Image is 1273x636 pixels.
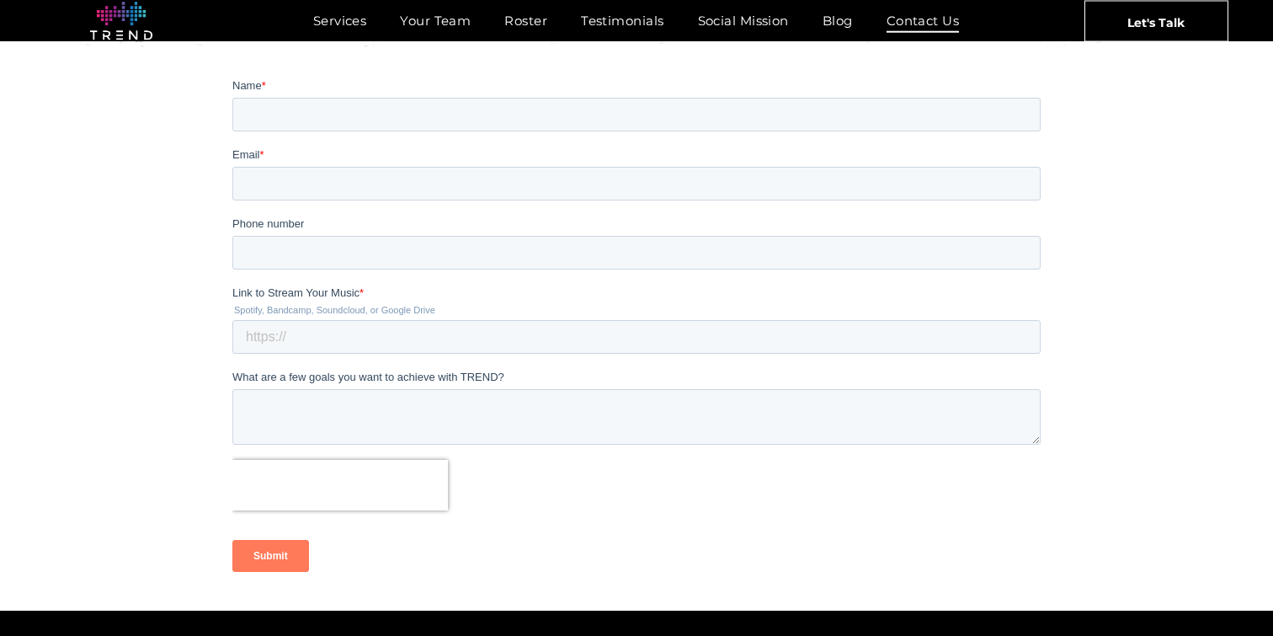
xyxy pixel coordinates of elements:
a: Testimonials [564,8,680,33]
a: Social Mission [681,8,806,33]
iframe: Chat Widget [970,441,1273,636]
a: Roster [487,8,564,33]
span: Let's Talk [1127,1,1185,43]
iframe: Form 0 [232,77,1041,602]
a: Blog [806,8,870,33]
a: Contact Us [870,8,977,33]
a: Your Team [383,8,487,33]
a: Services [296,8,384,33]
img: logo [90,2,152,40]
